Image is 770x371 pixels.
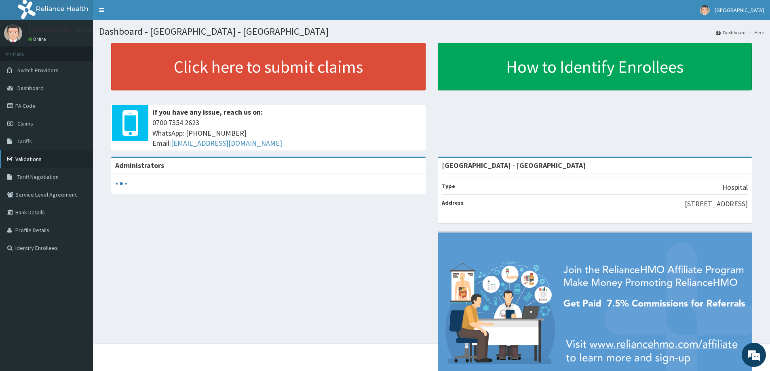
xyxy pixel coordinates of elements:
[722,182,748,193] p: Hospital
[17,67,59,74] span: Switch Providers
[438,43,752,90] a: How to Identify Enrollees
[442,161,586,170] strong: [GEOGRAPHIC_DATA] - [GEOGRAPHIC_DATA]
[28,36,48,42] a: Online
[152,117,422,149] span: 0700 7354 2623 WhatsApp: [PHONE_NUMBER] Email:
[747,29,764,36] li: Here
[442,199,464,206] b: Address
[28,26,95,34] p: [GEOGRAPHIC_DATA]
[17,173,59,180] span: Tariff Negotiation
[716,29,746,36] a: Dashboard
[17,84,44,92] span: Dashboard
[442,182,455,190] b: Type
[152,107,263,117] b: If you have any issue, reach us on:
[115,178,127,190] svg: audio-loading
[99,26,764,37] h1: Dashboard - [GEOGRAPHIC_DATA] - [GEOGRAPHIC_DATA]
[17,138,32,145] span: Tariffs
[171,138,282,148] a: [EMAIL_ADDRESS][DOMAIN_NAME]
[4,24,22,42] img: User Image
[685,199,748,209] p: [STREET_ADDRESS]
[715,6,764,14] span: [GEOGRAPHIC_DATA]
[111,43,426,90] a: Click here to submit claims
[115,161,164,170] b: Administrators
[17,120,33,127] span: Claims
[700,5,710,15] img: User Image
